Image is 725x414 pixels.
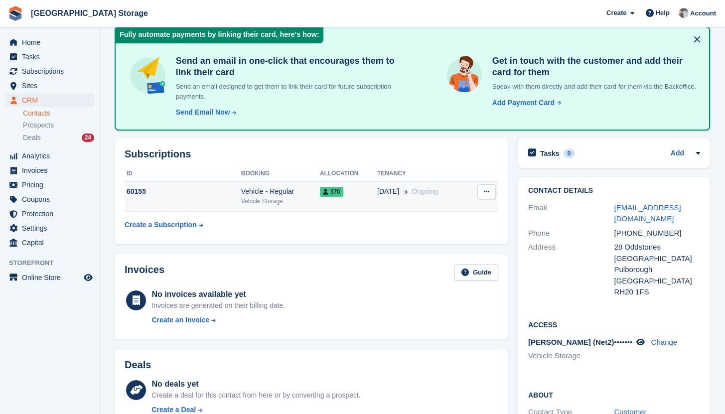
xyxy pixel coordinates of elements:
[125,359,151,371] h2: Deals
[172,55,405,78] h4: Send an email in one-click that encourages them to link their card
[377,166,467,182] th: Tenancy
[651,338,678,346] a: Change
[5,50,94,64] a: menu
[5,79,94,93] a: menu
[22,178,82,192] span: Pricing
[151,315,209,325] div: Create an Invoice
[23,133,94,143] a: Deals 24
[671,148,684,159] a: Add
[488,82,697,92] p: Speak with them directly and add their card for them via the Backoffice.
[528,187,700,195] h2: Contact Details
[151,288,285,300] div: No invoices available yet
[5,149,94,163] a: menu
[151,300,285,311] div: Invoices are generated on their billing date.
[564,149,575,158] div: 0
[22,50,82,64] span: Tasks
[82,272,94,283] a: Preview store
[614,286,701,298] div: RH20 1FS
[125,186,241,197] div: 60155
[444,55,484,95] img: get-in-touch-e3e95b6451f4e49772a6039d3abdde126589d6f45a760754adfa51be33bf0f70.svg
[241,186,320,197] div: Vehicle - Regular
[5,207,94,221] a: menu
[23,133,41,142] span: Deals
[22,149,82,163] span: Analytics
[176,107,230,118] div: Send Email Now
[151,390,360,401] div: Create a deal for this contact from here or by converting a prospect.
[614,203,681,223] a: [EMAIL_ADDRESS][DOMAIN_NAME]
[656,8,670,18] span: Help
[8,6,23,21] img: stora-icon-8386f47178a22dfd0bd8f6a31ec36ba5ce8667c1dd55bd0f319d3a0aa187defe.svg
[320,166,377,182] th: Allocation
[22,79,82,93] span: Sites
[23,121,54,130] span: Prospects
[116,27,323,43] div: Fully automate payments by linking their card, here's how:
[5,93,94,107] a: menu
[614,228,701,239] div: [PHONE_NUMBER]
[23,109,94,118] a: Contacts
[5,221,94,235] a: menu
[151,378,360,390] div: No deals yet
[27,5,152,21] a: [GEOGRAPHIC_DATA] Storage
[151,315,285,325] a: Create an Invoice
[528,319,700,329] h2: Access
[9,258,99,268] span: Storefront
[22,207,82,221] span: Protection
[241,166,320,182] th: Booking
[488,98,562,108] a: Add Payment Card
[614,264,701,276] div: Pulborough
[23,120,94,131] a: Prospects
[241,197,320,206] div: Vehicle Storage
[22,93,82,107] span: CRM
[488,55,697,78] h4: Get in touch with the customer and add their card for them
[454,264,498,280] a: Guide
[528,350,614,362] li: Vehicle Storage
[528,338,614,346] span: [PERSON_NAME] (Net2)
[614,338,633,346] span: •••••••
[22,221,82,235] span: Settings
[614,242,701,253] div: 28 Oddstones
[172,82,405,101] p: Send an email designed to get them to link their card for future subscription payments.
[125,216,203,234] a: Create a Subscription
[320,187,343,197] span: 370
[5,178,94,192] a: menu
[125,166,241,182] th: ID
[5,35,94,49] a: menu
[614,276,701,287] div: [GEOGRAPHIC_DATA]
[22,163,82,177] span: Invoices
[528,242,614,298] div: Address
[22,35,82,49] span: Home
[377,186,399,197] span: [DATE]
[679,8,689,18] img: Will Strivens
[22,236,82,250] span: Capital
[128,55,168,96] img: send-email-b5881ef4c8f827a638e46e229e590028c7e36e3a6c99d2365469aff88783de13.svg
[614,253,701,265] div: [GEOGRAPHIC_DATA]
[5,236,94,250] a: menu
[22,64,82,78] span: Subscriptions
[125,220,197,230] div: Create a Subscription
[5,163,94,177] a: menu
[125,148,498,160] h2: Subscriptions
[22,271,82,284] span: Online Store
[5,64,94,78] a: menu
[125,264,164,280] h2: Invoices
[528,228,614,239] div: Phone
[540,149,560,158] h2: Tasks
[22,192,82,206] span: Coupons
[82,134,94,142] div: 24
[690,8,716,18] span: Account
[528,390,700,400] h2: About
[528,202,614,225] div: Email
[5,192,94,206] a: menu
[606,8,626,18] span: Create
[412,187,438,195] span: Ongoing
[5,271,94,284] a: menu
[492,98,555,108] div: Add Payment Card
